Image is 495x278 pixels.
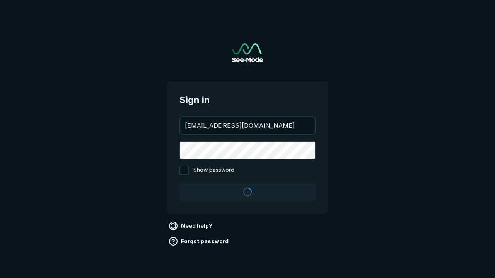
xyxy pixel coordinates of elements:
a: Forgot password [167,235,232,247]
input: your@email.com [180,117,315,134]
a: Need help? [167,220,215,232]
a: Go to sign in [232,43,263,62]
span: Sign in [179,93,316,107]
img: See-Mode Logo [232,43,263,62]
span: Show password [193,166,234,175]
